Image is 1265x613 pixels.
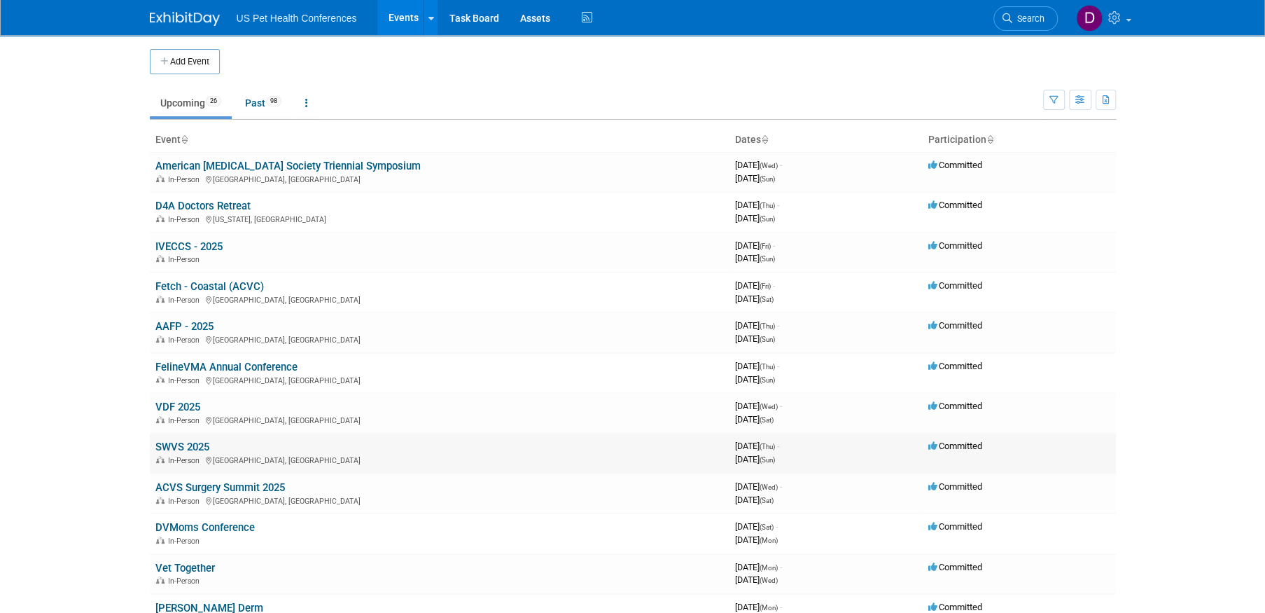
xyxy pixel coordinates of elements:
th: Participation [923,128,1116,152]
span: (Sat) [760,296,774,303]
span: (Thu) [760,443,775,450]
span: [DATE] [735,160,782,170]
a: DVMoms Conference [155,521,255,534]
span: - [777,200,779,210]
div: [GEOGRAPHIC_DATA], [GEOGRAPHIC_DATA] [155,495,724,506]
span: (Thu) [760,363,775,371]
a: Fetch - Coastal (ACVC) [155,280,264,293]
a: FelineVMA Annual Conference [155,361,298,373]
img: In-Person Event [156,456,165,463]
span: - [773,240,775,251]
span: (Sat) [760,523,774,531]
span: (Fri) [760,282,771,290]
a: Vet Together [155,562,215,574]
span: Committed [928,562,982,572]
span: Committed [928,401,982,411]
span: - [780,481,782,492]
span: Committed [928,160,982,170]
span: - [777,361,779,371]
span: Committed [928,320,982,331]
span: [DATE] [735,441,779,451]
span: (Wed) [760,403,778,411]
div: [GEOGRAPHIC_DATA], [GEOGRAPHIC_DATA] [155,374,724,385]
span: [DATE] [735,495,774,505]
span: (Sat) [760,416,774,424]
span: - [780,160,782,170]
span: 98 [266,96,281,106]
a: SWVS 2025 [155,441,209,453]
span: [DATE] [735,401,782,411]
span: (Mon) [760,604,778,612]
a: AAFP - 2025 [155,320,214,333]
span: In-Person [168,336,204,345]
img: In-Person Event [156,577,165,584]
span: (Sun) [760,336,775,343]
a: American [MEDICAL_DATA] Society Triennial Symposium [155,160,421,172]
a: VDF 2025 [155,401,200,413]
img: Debra Smith [1076,5,1103,32]
span: [DATE] [735,200,779,210]
a: Sort by Event Name [181,134,188,145]
img: In-Person Event [156,537,165,544]
img: In-Person Event [156,175,165,182]
span: [DATE] [735,280,775,291]
span: In-Person [168,456,204,465]
span: 26 [206,96,221,106]
span: [DATE] [735,414,774,425]
span: - [777,441,779,451]
span: Committed [928,602,982,612]
span: [DATE] [735,574,778,585]
span: [DATE] [735,521,778,532]
img: ExhibitDay [150,12,220,26]
div: [US_STATE], [GEOGRAPHIC_DATA] [155,213,724,224]
img: In-Person Event [156,215,165,222]
span: - [773,280,775,291]
span: [DATE] [735,535,778,545]
span: [DATE] [735,294,774,304]
th: Event [150,128,729,152]
span: (Mon) [760,564,778,572]
span: (Sun) [760,456,775,464]
span: Committed [928,361,982,371]
a: Past98 [235,90,292,116]
span: Committed [928,481,982,492]
span: - [780,401,782,411]
span: (Wed) [760,483,778,491]
span: In-Person [168,416,204,425]
div: [GEOGRAPHIC_DATA], [GEOGRAPHIC_DATA] [155,173,724,184]
span: Search [1012,13,1044,24]
img: In-Person Event [156,336,165,343]
span: [DATE] [735,562,782,572]
div: [GEOGRAPHIC_DATA], [GEOGRAPHIC_DATA] [155,294,724,305]
div: [GEOGRAPHIC_DATA], [GEOGRAPHIC_DATA] [155,333,724,345]
a: Sort by Participation Type [986,134,993,145]
img: In-Person Event [156,376,165,383]
span: [DATE] [735,320,779,331]
span: In-Person [168,537,204,546]
span: In-Person [168,497,204,506]
img: In-Person Event [156,255,165,262]
a: Upcoming26 [150,90,232,116]
span: US Pet Health Conferences [237,13,357,24]
a: IVECCS - 2025 [155,240,223,253]
span: [DATE] [735,240,775,251]
span: - [780,562,782,572]
th: Dates [729,128,923,152]
span: [DATE] [735,374,775,385]
img: In-Person Event [156,416,165,423]
span: In-Person [168,175,204,184]
img: In-Person Event [156,497,165,504]
span: [DATE] [735,361,779,371]
span: [DATE] [735,602,782,612]
div: [GEOGRAPHIC_DATA], [GEOGRAPHIC_DATA] [155,414,724,425]
button: Add Event [150,49,220,74]
span: - [777,320,779,331]
span: In-Person [168,296,204,305]
span: (Thu) [760,202,775,209]
span: [DATE] [735,253,775,263]
span: Committed [928,280,982,291]
span: [DATE] [735,213,775,223]
span: (Fri) [760,242,771,250]
span: (Sun) [760,175,775,183]
span: Committed [928,240,982,251]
